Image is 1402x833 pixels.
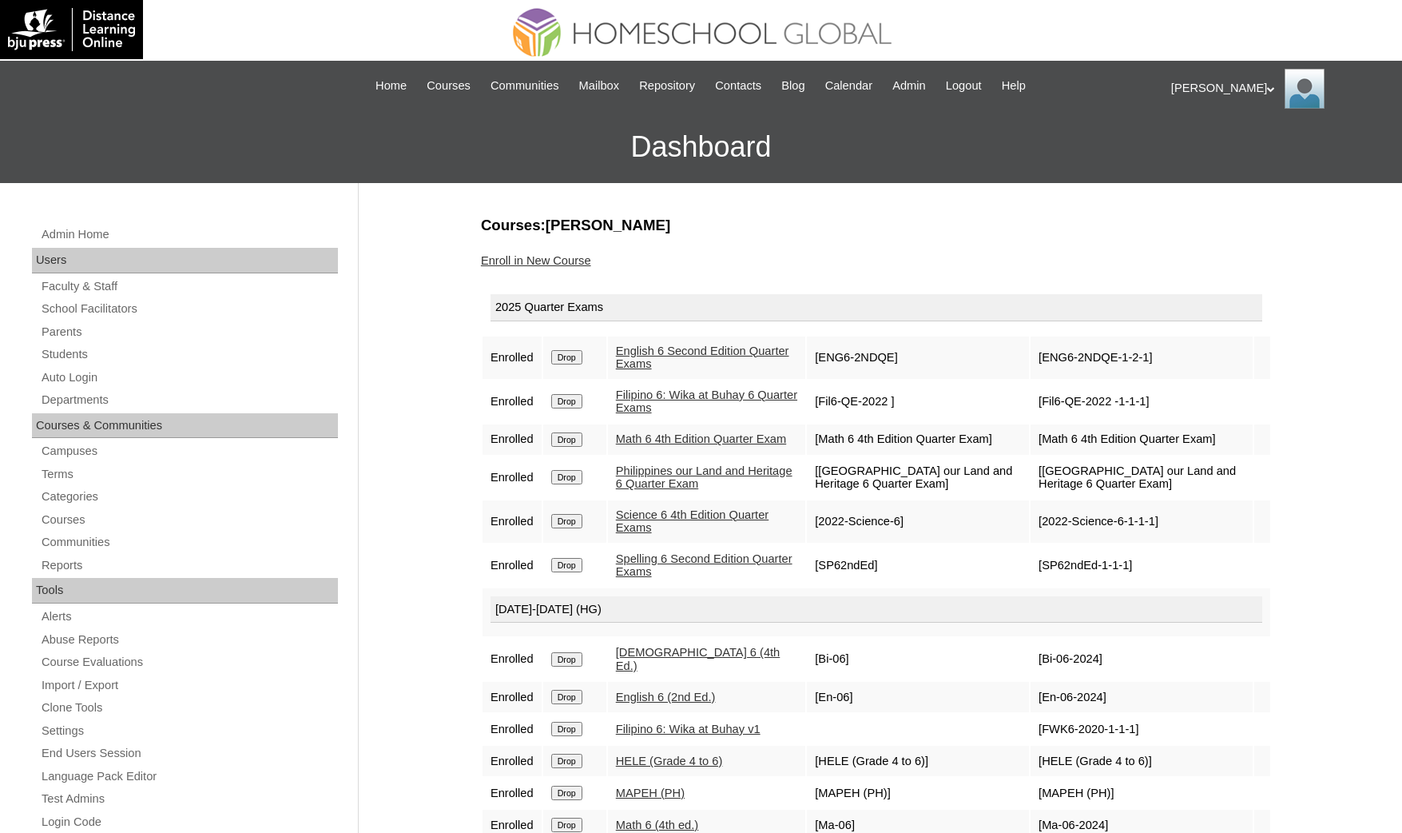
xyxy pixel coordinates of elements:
td: Enrolled [483,682,542,712]
span: Admin [892,77,926,95]
div: Users [32,248,338,273]
a: [DEMOGRAPHIC_DATA] 6 (4th Ed.) [616,646,780,672]
a: Home [367,77,415,95]
span: Calendar [825,77,872,95]
div: Courses & Communities [32,413,338,439]
td: [Fil6-QE-2022 -1-1-1] [1031,381,1253,423]
span: Blog [781,77,804,95]
td: [MAPEH (PH)] [807,778,1029,808]
td: Enrolled [483,638,542,680]
img: Ariane Ebuen [1285,69,1325,109]
h3: Dashboard [8,111,1394,183]
a: Calendar [817,77,880,95]
a: Filipino 6: Wika at Buhay v1 [616,723,761,735]
input: Drop [551,786,582,800]
a: Reports [40,556,338,576]
td: [Math 6 4th Edition Quarter Exam] [1031,424,1253,455]
a: Students [40,345,338,365]
a: Faculty & Staff [40,277,338,297]
a: HELE (Grade 4 to 6) [616,755,723,767]
td: Enrolled [483,381,542,423]
a: MAPEH (PH) [616,787,685,799]
a: Test Admins [40,789,338,809]
td: Enrolled [483,714,542,744]
td: [SP62ndEd-1-1-1] [1031,544,1253,587]
td: Enrolled [483,500,542,543]
td: Enrolled [483,337,542,379]
span: Repository [639,77,695,95]
input: Drop [551,470,582,484]
input: Drop [551,690,582,704]
td: [Fil6-QE-2022 ] [807,381,1029,423]
a: English 6 Second Edition Quarter Exams [616,345,789,371]
td: [2022-Science-6] [807,500,1029,543]
span: Home [375,77,407,95]
a: Courses [40,510,338,530]
td: [Math 6 4th Edition Quarter Exam] [807,424,1029,455]
td: [FWK6-2020-1-1-1] [1031,714,1253,744]
a: Communities [483,77,567,95]
span: Help [1002,77,1026,95]
input: Drop [551,652,582,667]
td: Enrolled [483,778,542,808]
input: Drop [551,722,582,736]
td: Enrolled [483,544,542,587]
input: Drop [551,394,582,409]
input: Drop [551,514,582,528]
td: Enrolled [483,424,542,455]
a: Philippines our Land and Heritage 6 Quarter Exam [616,464,792,491]
a: Repository [631,77,703,95]
a: Admin [884,77,934,95]
a: Mailbox [571,77,628,95]
a: Logout [938,77,990,95]
a: English 6 (2nd Ed.) [616,691,716,703]
a: Auto Login [40,368,338,388]
input: Drop [551,350,582,365]
a: Campuses [40,441,338,461]
td: [[GEOGRAPHIC_DATA] our Land and Heritage 6 Quarter Exam] [1031,456,1253,499]
a: Departments [40,390,338,410]
span: Logout [946,77,982,95]
div: [DATE]-[DATE] (HG) [491,596,1262,624]
a: Login Code [40,812,338,832]
span: Courses [427,77,471,95]
a: Enroll in New Course [481,254,591,267]
h3: Courses:[PERSON_NAME] [481,215,1272,236]
a: Spelling 6 Second Edition Quarter Exams [616,552,792,579]
a: Parents [40,322,338,342]
td: [ENG6-2NDQE-1-2-1] [1031,337,1253,379]
td: [MAPEH (PH)] [1031,778,1253,808]
td: [HELE (Grade 4 to 6)] [1031,746,1253,776]
div: Tools [32,578,338,604]
span: Mailbox [579,77,620,95]
div: 2025 Quarter Exams [491,294,1262,321]
a: Clone Tools [40,698,338,718]
input: Drop [551,754,582,768]
td: [Bi-06] [807,638,1029,680]
td: [Bi-06-2024] [1031,638,1253,680]
input: Drop [551,432,582,447]
a: Settings [40,721,338,741]
a: Contacts [707,77,769,95]
a: Communities [40,532,338,552]
span: Contacts [715,77,761,95]
input: Drop [551,818,582,832]
a: Terms [40,464,338,484]
span: Communities [491,77,559,95]
input: Drop [551,558,582,572]
a: Help [994,77,1034,95]
td: Enrolled [483,746,542,776]
img: logo-white.png [8,8,135,51]
td: Enrolled [483,456,542,499]
a: Import / Export [40,676,338,695]
a: Filipino 6: Wika at Buhay 6 Quarter Exams [616,389,797,415]
td: [2022-Science-6-1-1-1] [1031,500,1253,543]
td: [SP62ndEd] [807,544,1029,587]
div: [PERSON_NAME] [1171,69,1386,109]
td: [ENG6-2NDQE] [807,337,1029,379]
a: Course Evaluations [40,652,338,672]
a: School Facilitators [40,299,338,319]
a: End Users Session [40,743,338,763]
td: [HELE (Grade 4 to 6)] [807,746,1029,776]
a: Math 6 (4th ed.) [616,819,698,831]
